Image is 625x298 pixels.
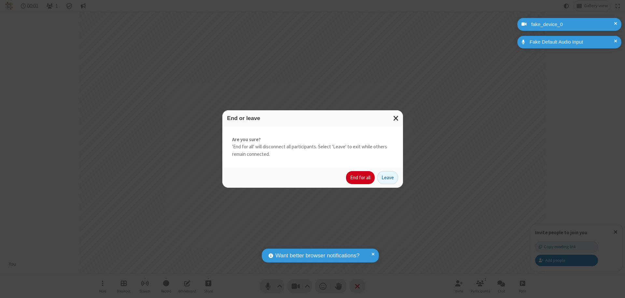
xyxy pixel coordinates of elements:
[227,115,398,121] h3: End or leave
[346,171,375,184] button: End for all
[222,126,403,168] div: 'End for all' will disconnect all participants. Select 'Leave' to exit while others remain connec...
[377,171,398,184] button: Leave
[389,110,403,126] button: Close modal
[527,38,617,46] div: Fake Default Audio Input
[232,136,393,143] strong: Are you sure?
[529,21,617,28] div: fake_device_0
[275,251,359,260] span: Want better browser notifications?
